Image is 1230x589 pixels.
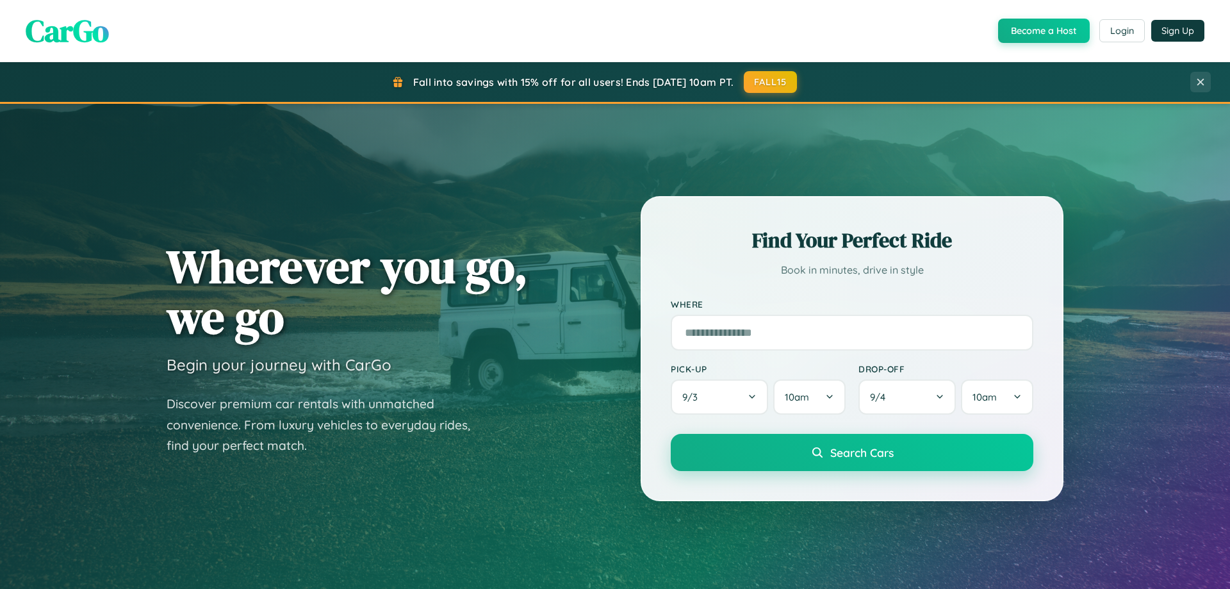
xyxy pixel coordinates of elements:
[744,71,798,93] button: FALL15
[671,261,1033,279] p: Book in minutes, drive in style
[682,391,704,403] span: 9 / 3
[858,379,956,415] button: 9/4
[858,363,1033,374] label: Drop-off
[830,445,894,460] span: Search Cars
[773,379,846,415] button: 10am
[671,363,846,374] label: Pick-up
[167,355,391,374] h3: Begin your journey with CarGo
[671,379,768,415] button: 9/3
[1099,19,1145,42] button: Login
[1151,20,1204,42] button: Sign Up
[870,391,892,403] span: 9 / 4
[167,394,487,456] p: Discover premium car rentals with unmatched convenience. From luxury vehicles to everyday rides, ...
[671,226,1033,254] h2: Find Your Perfect Ride
[961,379,1033,415] button: 10am
[26,10,109,52] span: CarGo
[671,299,1033,310] label: Where
[167,241,528,342] h1: Wherever you go, we go
[785,391,809,403] span: 10am
[671,434,1033,471] button: Search Cars
[972,391,997,403] span: 10am
[413,76,734,88] span: Fall into savings with 15% off for all users! Ends [DATE] 10am PT.
[998,19,1090,43] button: Become a Host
